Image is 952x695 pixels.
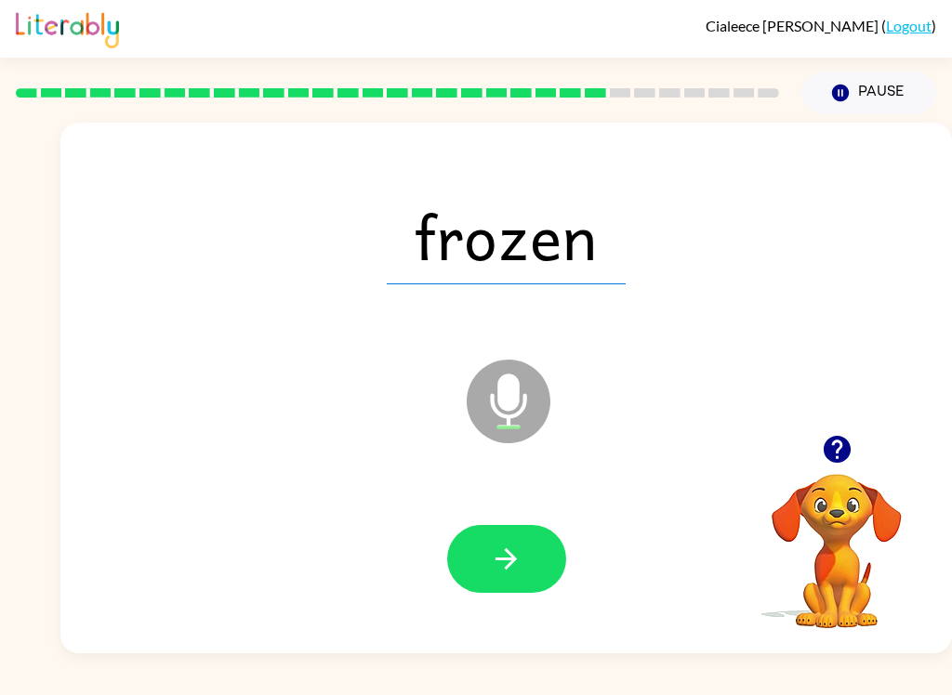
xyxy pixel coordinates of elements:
video: Your browser must support playing .mp4 files to use Literably. Please try using another browser. [744,445,930,631]
img: Literably [16,7,119,48]
span: Cialeece [PERSON_NAME] [706,17,881,34]
button: Pause [801,72,936,114]
div: ( ) [706,17,936,34]
a: Logout [886,17,932,34]
span: frozen [387,188,626,284]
